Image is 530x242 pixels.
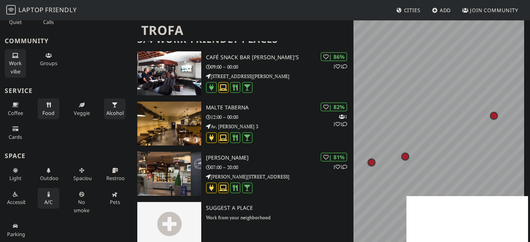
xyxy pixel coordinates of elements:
div: | 82% [321,102,347,111]
span: Cities [404,7,421,14]
button: Pets [104,188,125,209]
a: Café Snack Bar Artur's | 86% 11 Café Snack Bar [PERSON_NAME]'s 09:00 – 00:00 [STREET_ADDRESS][PER... [133,51,353,95]
button: Outdoor [38,164,59,185]
a: Join Community [459,3,521,17]
h1: Trofa [135,20,352,41]
span: Natural light [9,175,22,182]
h3: Café Snack Bar [PERSON_NAME]'s [206,54,353,61]
button: Groups [38,49,59,70]
span: Pet friendly [110,198,120,206]
h3: Space [5,152,128,160]
button: Food [38,98,59,119]
p: [STREET_ADDRESS][PERSON_NAME] [206,73,353,80]
a: Add [429,3,454,17]
p: 07:00 – 20:00 [206,164,353,171]
p: 1 1 [333,63,347,70]
span: Group tables [40,60,57,67]
div: | 86% [321,52,347,61]
button: Spacious [71,164,92,185]
h3: Community [5,37,128,45]
span: Smoke free [74,198,89,213]
span: Join Community [470,7,518,14]
div: Map marker [401,153,412,164]
span: Spacious [73,175,94,182]
img: LaptopFriendly [6,5,16,15]
span: Air conditioned [44,198,53,206]
h3: Service [5,87,128,95]
span: Outdoor area [40,175,60,182]
button: Coffee [5,98,26,119]
p: 1 1 1 [333,113,347,128]
span: Accessible [7,198,31,206]
button: Light [5,164,26,185]
span: Restroom [106,175,129,182]
img: Café Snack Bar Artur's [137,51,202,95]
a: LaptopFriendly LaptopFriendly [6,4,77,17]
p: 09:00 – 00:00 [206,63,353,71]
button: Restroom [104,164,125,185]
span: Parking [7,231,25,238]
button: Accessible [5,188,26,209]
span: Credit cards [9,133,22,140]
button: A/C [38,188,59,209]
button: Work vibe [5,49,26,78]
span: Quiet [9,18,22,25]
p: [PERSON_NAME][STREET_ADDRESS] [206,173,353,180]
span: Veggie [74,109,90,116]
img: Dona Inês [137,152,202,196]
a: Malte Taberna | 82% 111 Malte Taberna 12:00 – 00:00 Av. [PERSON_NAME] 3 [133,102,353,146]
h3: Suggest a Place [206,205,353,211]
span: Video/audio calls [43,18,54,25]
a: Cities [393,3,424,17]
button: Alcohol [104,98,125,119]
div: | 81% [321,153,347,162]
p: Work from your neighborhood [206,214,353,221]
p: 1 1 [333,163,347,171]
span: Food [42,109,55,116]
p: Av. [PERSON_NAME] 3 [206,123,353,130]
button: Cards [5,122,26,143]
img: Malte Taberna [137,102,202,146]
a: Dona Inês | 81% 11 [PERSON_NAME] 07:00 – 20:00 [PERSON_NAME][STREET_ADDRESS] [133,152,353,196]
span: Add [440,7,451,14]
button: Veggie [71,98,92,119]
div: Map marker [490,112,501,123]
div: Map marker [368,158,379,169]
h3: Malte Taberna [206,104,353,111]
span: Laptop [18,5,44,14]
span: People working [9,60,22,75]
span: Friendly [45,5,76,14]
button: No smoke [71,188,92,217]
button: Parking [5,220,26,240]
p: 12:00 – 00:00 [206,113,353,121]
h3: [PERSON_NAME] [206,155,353,161]
span: Coffee [8,109,23,116]
span: Alcohol [106,109,124,116]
